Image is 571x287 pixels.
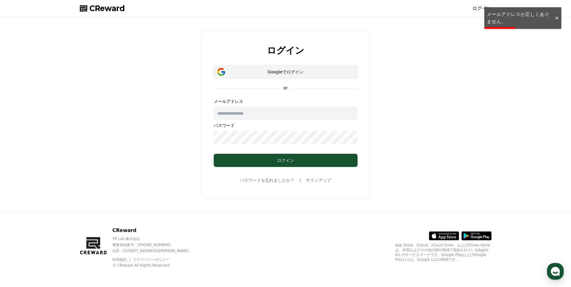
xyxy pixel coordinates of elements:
[280,85,291,91] p: or
[472,5,492,12] a: ログイン
[226,157,346,163] div: ログイン
[267,45,304,55] h2: ログイン
[50,200,68,205] span: Messages
[2,191,40,206] a: Home
[78,191,116,206] a: Settings
[133,258,169,262] a: プライバシーポリシー
[395,243,492,262] p: App Store、iCloud、iCloud Drive、およびiTunes Storeは、米国およびその他の国や地域で登録されているApple Inc.のサービスマークです。Google P...
[89,4,125,13] span: CReward
[15,200,26,205] span: Home
[222,69,349,75] div: Googleでログイン
[112,236,199,241] p: YP Lab 株式会社
[112,248,199,253] p: 住所 : [STREET_ADDRESS][PERSON_NAME]
[306,177,331,183] a: サインアップ
[112,258,131,262] a: 利用規約
[240,177,295,183] a: パスワードを忘れましたか？
[112,227,199,234] p: CReward
[112,242,199,247] p: 事業登録番号 : [PHONE_NUMBER]
[80,4,125,13] a: CReward
[112,263,199,268] p: © CReward All Rights Reserved.
[214,154,358,167] button: ログイン
[214,122,358,128] p: パスワード
[214,98,358,104] p: メールアドレス
[89,200,104,205] span: Settings
[40,191,78,206] a: Messages
[299,177,301,184] span: |
[214,65,358,79] button: Googleでログイン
